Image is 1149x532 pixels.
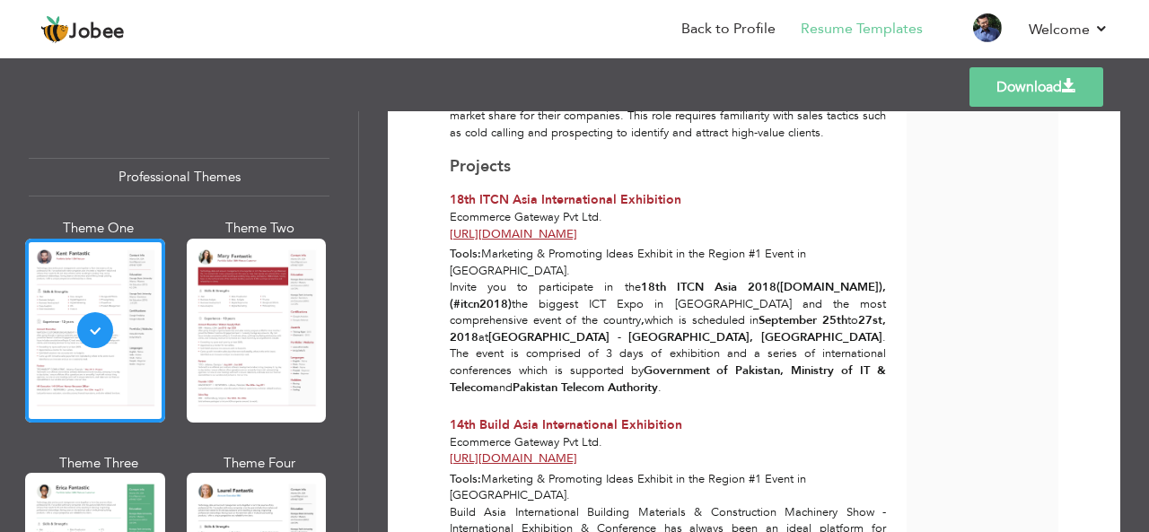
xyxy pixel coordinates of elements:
[450,279,886,312] strong: ), (#
[450,312,886,345] strong: 27st, 2018
[440,92,897,142] div: We build relationships with corporate clients to drive revenue growth and gain market share for t...
[450,362,886,396] strong: Government of Pakistan, Ministry of IT & Telecom
[973,13,1002,42] img: Profile Img
[450,416,682,433] span: 14th Build Asia International Exhibition
[460,296,512,312] strong: itcn2018)
[450,209,602,225] span: Ecommerce Gateway Pvt Ltd.
[450,450,577,467] a: [URL][DOMAIN_NAME]
[1029,19,1109,40] a: Welcome
[681,19,776,39] a: Back to Profile
[450,191,681,208] span: 18th ITCN Asia International Exhibition
[190,219,330,238] div: Theme Two
[190,454,330,473] div: Theme Four
[450,279,886,396] p: Invite you to participate in the the biggest ICT Expo in [GEOGRAPHIC_DATA] and the most comprehen...
[29,158,329,196] div: Professional Themes
[488,329,882,345] strong: [GEOGRAPHIC_DATA] - [GEOGRAPHIC_DATA], [GEOGRAPHIC_DATA]
[513,379,658,396] strong: Pakistan Telecom Authority
[776,279,780,295] strong: (
[450,471,806,504] span: Marketing & Promoting Ideas Exhibit in the Region #1 Event in [GEOGRAPHIC_DATA].
[641,279,777,295] strong: 18th ITCN Asia 2018
[780,279,879,295] strong: [DOMAIN_NAME]
[759,312,817,328] strong: September
[969,67,1103,107] a: Download
[450,155,511,178] span: Projects
[69,22,125,42] span: Jobee
[29,219,169,238] div: Theme One
[40,15,69,44] img: jobee.io
[40,15,125,44] a: Jobee
[822,312,847,328] strong: 25th
[641,312,645,328] strong: ,
[29,454,169,473] div: Theme Three
[450,246,806,279] span: Marketing & Promoting Ideas Exhibit in the Region #1 Event in [GEOGRAPHIC_DATA].
[450,226,577,242] a: [URL][DOMAIN_NAME]
[450,246,481,262] span: Tools:
[801,19,923,39] a: Resume Templates
[450,434,602,450] span: Ecommerce Gateway Pvt Ltd.
[450,471,481,487] span: Tools:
